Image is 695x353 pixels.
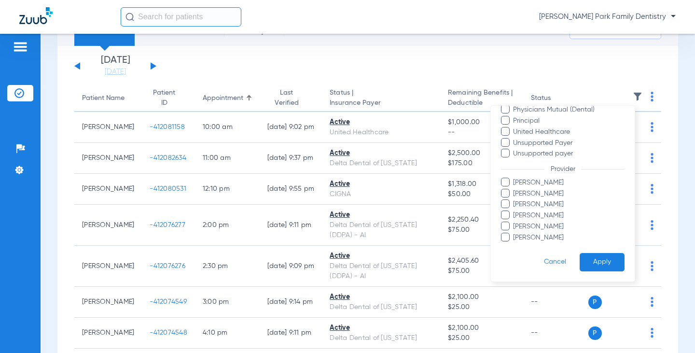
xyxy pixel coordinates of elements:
span: Unsupported payer [513,149,625,159]
span: Physicians Mutual (Dental) [513,105,625,115]
span: Principal [513,116,625,126]
button: Apply [580,253,625,272]
span: [PERSON_NAME] [513,189,625,199]
span: [PERSON_NAME] [513,222,625,232]
span: [PERSON_NAME] [513,178,625,188]
span: [PERSON_NAME] [513,233,625,243]
span: United Healthcare [513,127,625,137]
button: Cancel [530,253,580,272]
span: [PERSON_NAME] [513,211,625,221]
span: Unsupported Payer [513,138,625,148]
span: Provider [544,166,581,172]
span: [PERSON_NAME] [513,199,625,210]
